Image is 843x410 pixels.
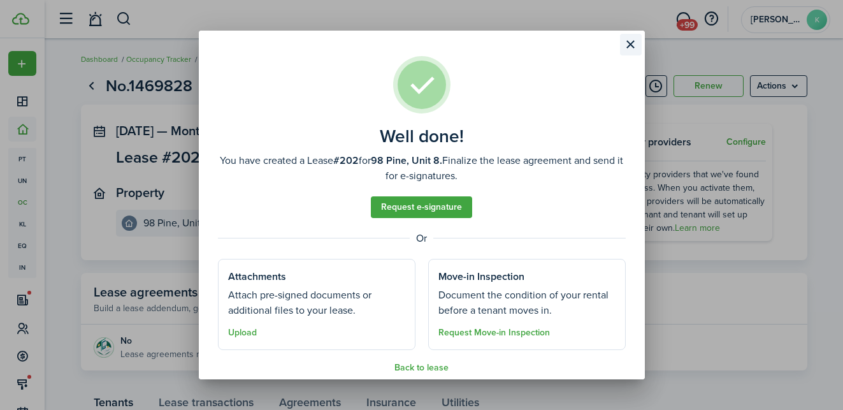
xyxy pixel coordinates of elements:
[218,231,626,246] well-done-separator: Or
[438,328,550,338] button: Request Move-in Inspection
[333,153,359,168] b: #202
[438,288,616,318] well-done-section-description: Document the condition of your rental before a tenant moves in.
[228,328,257,338] button: Upload
[371,153,442,168] b: 98 Pine, Unit 8.
[438,269,524,284] well-done-section-title: Move-in Inspection
[218,153,626,184] well-done-description: You have created a Lease for Finalize the lease agreement and send it for e-signatures.
[228,269,286,284] well-done-section-title: Attachments
[394,363,449,373] button: Back to lease
[380,126,464,147] well-done-title: Well done!
[620,34,642,55] button: Close modal
[371,196,472,218] a: Request e-signature
[228,288,405,318] well-done-section-description: Attach pre-signed documents or additional files to your lease.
